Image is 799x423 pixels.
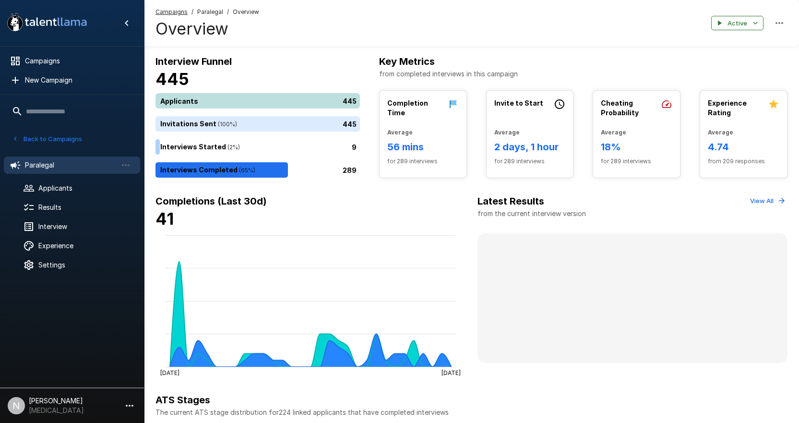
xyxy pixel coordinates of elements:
button: Active [711,16,763,31]
span: Paralegal [197,7,223,17]
p: 445 [343,119,357,129]
b: Average [494,129,520,136]
b: Latest Results [477,195,544,207]
h6: 56 mins [387,139,459,155]
p: from completed interviews in this campaign [379,69,787,79]
b: Interview Funnel [155,56,232,67]
tspan: [DATE] [160,369,179,376]
u: Campaigns [155,8,188,15]
b: Completions (Last 30d) [155,195,267,207]
b: Invite to Start [494,99,543,107]
span: for 289 interviews [387,157,459,166]
b: Completion Time [387,99,428,117]
h6: 4.74 [708,139,779,155]
b: Experience Rating [708,99,747,117]
b: Average [387,129,413,136]
b: Average [708,129,733,136]
b: 41 [155,209,174,229]
tspan: [DATE] [441,369,461,376]
span: / [191,7,193,17]
b: Average [601,129,626,136]
span: / [227,7,229,17]
button: View All [748,193,787,208]
span: Overview [233,7,259,17]
h6: 2 days, 1 hour [494,139,566,155]
p: 289 [343,165,357,175]
h6: 18% [601,139,672,155]
h4: Overview [155,19,259,39]
b: Key Metrics [379,56,435,67]
p: from the current interview version [477,209,586,218]
b: ATS Stages [155,394,210,406]
span: for 289 interviews [494,157,566,166]
span: from 209 responses [708,157,779,166]
b: Cheating Probability [601,99,639,117]
p: The current ATS stage distribution for 224 linked applicants that have completed interviews [155,408,787,417]
p: 445 [343,96,357,106]
p: 9 [352,142,357,152]
b: 445 [155,69,189,89]
span: for 289 interviews [601,157,672,166]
